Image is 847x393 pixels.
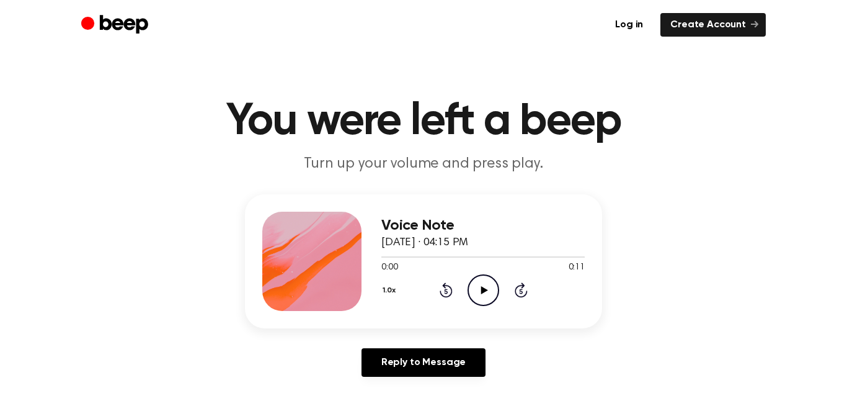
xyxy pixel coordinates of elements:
h3: Voice Note [381,217,585,234]
a: Log in [605,13,653,37]
a: Beep [81,13,151,37]
button: 1.0x [381,280,401,301]
h1: You were left a beep [106,99,741,144]
span: [DATE] · 04:15 PM [381,237,468,248]
p: Turn up your volume and press play. [185,154,662,174]
span: 0:11 [569,261,585,274]
a: Create Account [660,13,766,37]
span: 0:00 [381,261,397,274]
a: Reply to Message [361,348,486,377]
